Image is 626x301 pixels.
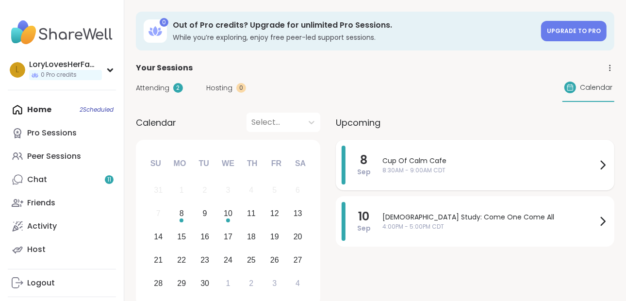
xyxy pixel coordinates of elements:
[27,221,57,232] div: Activity
[294,253,302,267] div: 27
[218,250,239,270] div: Choose Wednesday, September 24th, 2025
[171,250,192,270] div: Choose Monday, September 22nd, 2025
[218,180,239,201] div: Not available Wednesday, September 3rd, 2025
[226,277,231,290] div: 1
[247,207,256,220] div: 11
[241,227,262,248] div: Choose Thursday, September 18th, 2025
[247,253,256,267] div: 25
[8,168,116,191] a: Chat11
[287,203,308,224] div: Choose Saturday, September 13th, 2025
[27,198,55,208] div: Friends
[8,191,116,215] a: Friends
[193,153,214,174] div: Tu
[27,174,47,185] div: Chat
[27,128,77,138] div: Pro Sessions
[224,207,232,220] div: 10
[336,116,380,129] span: Upcoming
[541,21,607,41] a: Upgrade to Pro
[357,223,371,233] span: Sep
[264,250,285,270] div: Choose Friday, September 26th, 2025
[154,253,163,267] div: 21
[148,273,169,294] div: Choose Sunday, September 28th, 2025
[136,116,176,129] span: Calendar
[382,222,597,231] span: 4:00PM - 5:00PM CDT
[272,277,277,290] div: 3
[241,180,262,201] div: Not available Thursday, September 4th, 2025
[148,180,169,201] div: Not available Sunday, August 31st, 2025
[382,212,597,222] span: [DEMOGRAPHIC_DATA] Study: Come One Come All
[287,227,308,248] div: Choose Saturday, September 20th, 2025
[294,207,302,220] div: 13
[27,244,46,255] div: Host
[264,273,285,294] div: Choose Friday, October 3rd, 2025
[8,16,116,50] img: ShareWell Nav Logo
[218,227,239,248] div: Choose Wednesday, September 17th, 2025
[226,184,231,197] div: 3
[148,203,169,224] div: Not available Sunday, September 7th, 2025
[296,277,300,290] div: 4
[224,253,232,267] div: 24
[8,238,116,261] a: Host
[241,203,262,224] div: Choose Thursday, September 11th, 2025
[287,250,308,270] div: Choose Saturday, September 27th, 2025
[287,180,308,201] div: Not available Saturday, September 6th, 2025
[154,277,163,290] div: 28
[247,230,256,243] div: 18
[242,153,263,174] div: Th
[382,166,597,175] span: 8:30AM - 9:00AM CDT
[177,277,186,290] div: 29
[177,230,186,243] div: 15
[264,203,285,224] div: Choose Friday, September 12th, 2025
[270,230,279,243] div: 19
[236,83,246,93] div: 0
[264,227,285,248] div: Choose Friday, September 19th, 2025
[147,179,309,295] div: month 2025-09
[195,273,215,294] div: Choose Tuesday, September 30th, 2025
[200,277,209,290] div: 30
[382,156,597,166] span: Cup Of Calm Cafe
[27,278,55,288] div: Logout
[180,184,184,197] div: 1
[249,184,253,197] div: 4
[180,207,184,220] div: 8
[200,230,209,243] div: 16
[107,176,111,184] span: 11
[272,184,277,197] div: 5
[8,215,116,238] a: Activity
[270,207,279,220] div: 12
[218,203,239,224] div: Choose Wednesday, September 10th, 2025
[270,253,279,267] div: 26
[145,153,166,174] div: Su
[177,253,186,267] div: 22
[136,62,193,74] span: Your Sessions
[173,20,535,31] h3: Out of Pro credits? Upgrade for unlimited Pro Sessions.
[148,227,169,248] div: Choose Sunday, September 14th, 2025
[173,83,183,93] div: 2
[217,153,239,174] div: We
[171,180,192,201] div: Not available Monday, September 1st, 2025
[203,184,207,197] div: 2
[224,230,232,243] div: 17
[154,230,163,243] div: 14
[359,210,370,223] span: 10
[160,18,168,27] div: 0
[287,273,308,294] div: Choose Saturday, October 4th, 2025
[171,203,192,224] div: Choose Monday, September 8th, 2025
[148,250,169,270] div: Choose Sunday, September 21st, 2025
[8,121,116,145] a: Pro Sessions
[290,153,311,174] div: Sa
[16,64,19,76] span: L
[136,83,169,93] span: Attending
[294,230,302,243] div: 20
[195,250,215,270] div: Choose Tuesday, September 23rd, 2025
[547,27,601,35] span: Upgrade to Pro
[249,277,253,290] div: 2
[264,180,285,201] div: Not available Friday, September 5th, 2025
[357,167,371,177] span: Sep
[41,71,77,79] span: 0 Pro credits
[171,273,192,294] div: Choose Monday, September 29th, 2025
[206,83,232,93] span: Hosting
[27,151,81,162] div: Peer Sessions
[265,153,287,174] div: Fr
[173,33,535,42] h3: While you’re exploring, enjoy free peer-led support sessions.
